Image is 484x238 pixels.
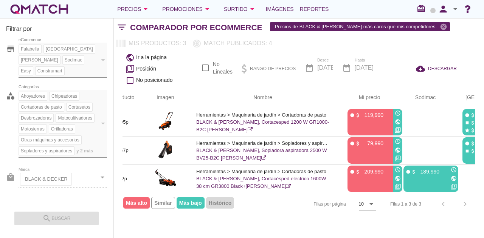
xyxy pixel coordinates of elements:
[470,120,476,126] i: attach_money
[349,169,355,175] i: fiber_manual_record
[213,60,233,75] label: No Lineales
[395,147,401,153] i: public
[470,141,476,146] i: attach_money
[355,112,361,118] i: attach_money
[56,115,94,121] span: Motocultivadores
[451,5,460,14] i: arrow_drop_down
[248,5,257,14] i: arrow_drop_down
[19,115,53,121] span: Desbrozadoras
[153,168,178,187] img: 831012p_15.jpg
[154,140,177,159] img: 1132857p_15.jpg
[359,201,364,207] div: 10
[395,155,401,161] i: filter_2
[464,112,470,118] i: fiber_manual_record
[19,137,81,143] span: Otras máquinas y accesorios
[19,46,41,52] span: Falabella
[395,119,401,125] i: public
[111,2,156,17] button: Precios
[417,168,439,175] p: 189,990
[410,62,463,75] button: DESCARGAR
[113,27,130,28] i: filter_list
[270,21,450,33] span: Precios de BLACK & [PERSON_NAME] más caros que mis competidores.
[9,2,70,17] a: white-qmatch-logo
[206,197,234,209] span: Histórico
[390,201,421,207] div: Filas 1 a 3 de 3
[238,193,376,215] div: Filas por página
[19,57,60,63] span: [PERSON_NAME]
[76,147,93,155] span: y 2 más
[136,76,173,84] span: No posicionado
[451,167,457,173] i: access_time
[156,2,218,17] button: Promociones
[50,93,79,100] span: Chipeadoras
[338,87,394,108] th: Mi precio: Not sorted. Activate to sort ascending.
[187,87,338,108] th: Nombre: Not sorted.
[136,54,167,61] span: Ir a la página
[154,112,177,131] img: 1094805p_15.jpg
[162,5,212,14] div: Promociones
[130,21,262,34] h2: Comparador por eCommerce
[395,167,401,173] i: access_time
[470,112,476,118] i: attach_money
[395,175,401,181] i: public
[300,5,329,14] span: Reportes
[126,64,135,74] i: filter_1
[361,168,383,175] p: 209,990
[440,23,447,31] i: cancel
[196,168,329,175] p: Herramientas > Maquinaria de jardín > Cortadoras de pasto
[19,68,33,74] span: Easy
[395,127,401,133] i: filter_3
[395,138,401,144] i: access_time
[196,147,327,161] a: BLACK & [PERSON_NAME], Sopladora aspiradora 2500 W BV25-B2C [PERSON_NAME]
[6,91,15,100] i: category
[411,169,417,175] i: attach_money
[451,175,457,181] i: public
[126,53,135,62] i: public
[470,127,476,133] i: attach_money
[117,5,150,14] div: Precios
[19,104,64,111] span: Cortadoras de pasto
[464,120,470,126] i: stop
[144,87,188,108] th: Imagen: Not sorted.
[44,46,95,52] span: [GEOGRAPHIC_DATA]
[123,197,150,209] span: Más alto
[451,184,457,190] i: filter_1
[126,76,135,85] i: check_box_outline_blank
[263,2,297,17] a: Imágenes
[361,111,383,119] p: 119,990
[405,169,411,175] i: fiber_manual_record
[464,127,470,133] i: star
[394,87,450,108] th: Sodimac: Not sorted. Activate to sort ascending.
[464,141,470,146] i: fiber_manual_record
[19,147,74,154] span: Sopladores y aspiradores
[67,104,92,111] span: Cortasetos
[196,140,329,147] p: Herramientas > Maquinaria de jardín > Sopladores y aspiradores
[395,184,401,190] i: filter_2
[196,176,326,189] a: BLACK & [PERSON_NAME], Cortacésped eléctrico 1600W 38 cm GR3800 Black+[PERSON_NAME]
[361,140,383,147] p: 79,990
[6,25,107,37] h3: Filtrar por
[136,65,156,73] span: Posición
[19,126,47,132] span: Motosierras
[355,169,361,175] i: attach_money
[218,2,263,17] button: Surtido
[49,126,75,132] span: Orilladoras
[203,5,212,14] i: arrow_drop_down
[349,112,355,118] i: fiber_manual_record
[63,57,84,63] span: Sodimac
[349,141,355,146] i: fiber_manual_record
[428,65,457,72] span: DESCARGAR
[224,5,257,14] div: Surtido
[355,141,361,146] i: attach_money
[36,68,64,74] span: Construmart
[151,197,175,209] span: Similar
[395,110,401,116] i: access_time
[177,197,205,209] span: Más bajo
[6,44,15,53] i: store
[416,64,428,73] i: cloud_download
[470,148,476,154] i: attach_money
[436,4,451,14] i: person
[464,148,470,154] i: stop
[196,111,329,119] p: Herramientas > Maquinaria de jardín > Cortadoras de pasto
